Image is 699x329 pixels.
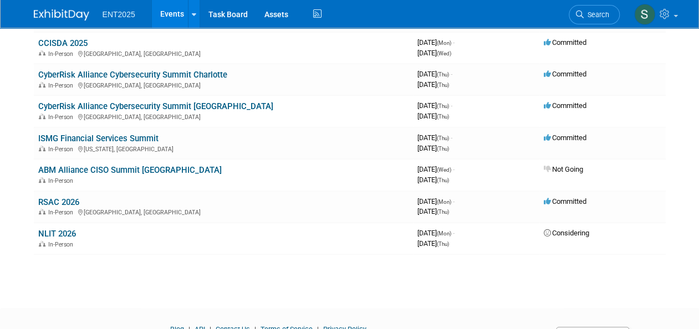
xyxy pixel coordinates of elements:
[38,229,76,239] a: NLIT 2026
[103,10,135,19] span: ENT2025
[437,199,451,205] span: (Mon)
[417,197,455,205] span: [DATE]
[437,103,449,109] span: (Thu)
[451,70,452,78] span: -
[417,207,449,215] span: [DATE]
[417,229,455,237] span: [DATE]
[437,50,451,56] span: (Wed)
[38,133,159,143] a: ISMG Financial Services Summit
[437,82,449,88] span: (Thu)
[544,165,583,173] span: Not Going
[584,11,609,19] span: Search
[544,38,586,47] span: Committed
[417,49,451,57] span: [DATE]
[38,70,227,80] a: CyberRisk Alliance Cybersecurity Summit Charlotte
[39,241,45,246] img: In-Person Event
[38,165,222,175] a: ABM Alliance CISO Summit [GEOGRAPHIC_DATA]
[48,241,76,248] span: In-Person
[38,49,409,58] div: [GEOGRAPHIC_DATA], [GEOGRAPHIC_DATA]
[437,71,449,78] span: (Thu)
[39,50,45,56] img: In-Person Event
[48,177,76,184] span: In-Person
[437,177,449,183] span: (Thu)
[437,241,449,247] span: (Thu)
[544,101,586,110] span: Committed
[451,101,452,110] span: -
[453,38,455,47] span: -
[437,167,451,173] span: (Wed)
[453,165,455,173] span: -
[48,50,76,58] span: In-Person
[48,146,76,153] span: In-Person
[417,144,449,152] span: [DATE]
[437,209,449,215] span: (Thu)
[38,207,409,216] div: [GEOGRAPHIC_DATA], [GEOGRAPHIC_DATA]
[437,114,449,120] span: (Thu)
[38,80,409,89] div: [GEOGRAPHIC_DATA], [GEOGRAPHIC_DATA]
[417,239,449,248] span: [DATE]
[437,40,451,46] span: (Mon)
[34,9,89,20] img: ExhibitDay
[39,114,45,119] img: In-Person Event
[417,70,452,78] span: [DATE]
[544,229,589,237] span: Considering
[417,112,449,120] span: [DATE]
[417,165,455,173] span: [DATE]
[569,5,620,24] a: Search
[39,209,45,214] img: In-Person Event
[634,4,655,25] img: Stephanie Silva
[544,70,586,78] span: Committed
[453,197,455,205] span: -
[48,82,76,89] span: In-Person
[417,133,452,142] span: [DATE]
[417,80,449,89] span: [DATE]
[38,197,79,207] a: RSAC 2026
[38,144,409,153] div: [US_STATE], [GEOGRAPHIC_DATA]
[38,112,409,121] div: [GEOGRAPHIC_DATA], [GEOGRAPHIC_DATA]
[437,135,449,141] span: (Thu)
[437,146,449,152] span: (Thu)
[453,229,455,237] span: -
[38,38,88,48] a: CCISDA 2025
[437,230,451,237] span: (Mon)
[39,146,45,151] img: In-Person Event
[417,38,455,47] span: [DATE]
[38,101,273,111] a: CyberRisk Alliance Cybersecurity Summit [GEOGRAPHIC_DATA]
[39,177,45,183] img: In-Person Event
[417,176,449,184] span: [DATE]
[451,133,452,142] span: -
[544,133,586,142] span: Committed
[417,101,452,110] span: [DATE]
[48,209,76,216] span: In-Person
[39,82,45,88] img: In-Person Event
[48,114,76,121] span: In-Person
[544,197,586,205] span: Committed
